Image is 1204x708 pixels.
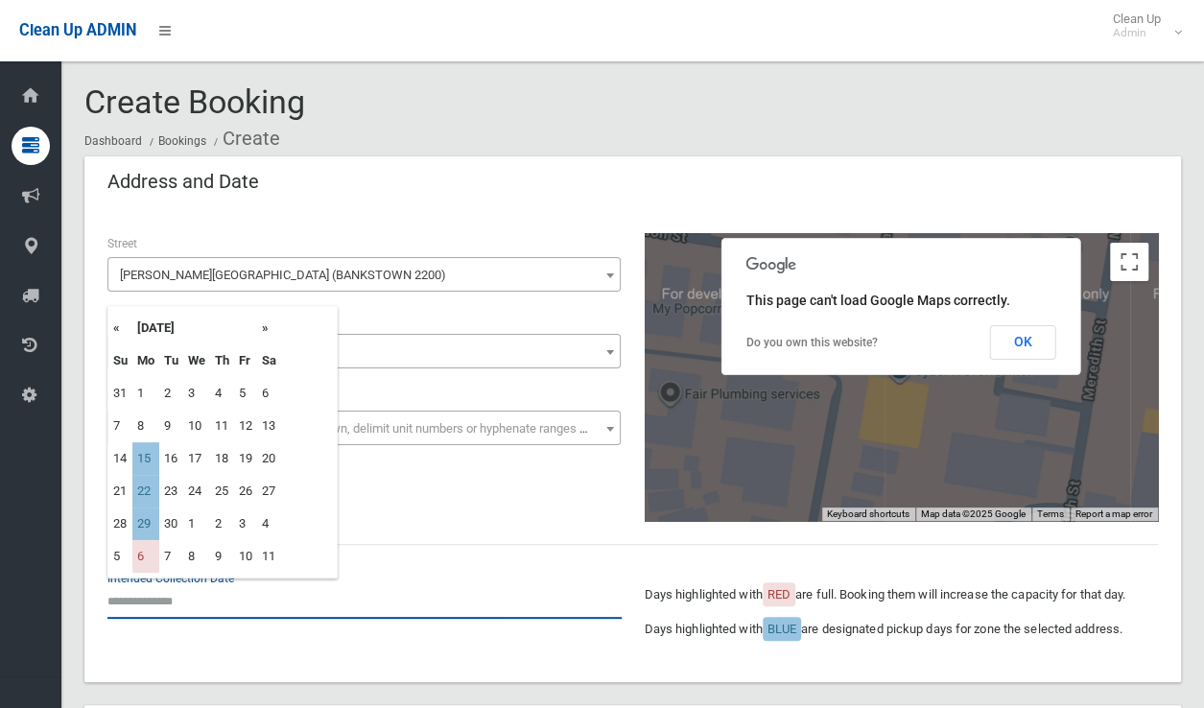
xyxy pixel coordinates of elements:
td: 10 [234,540,257,573]
td: 10 [183,410,210,442]
span: Select the unit number from the dropdown, delimit unit numbers or hyphenate ranges with a comma [120,421,656,436]
td: 22 [132,475,159,507]
header: Address and Date [84,163,282,201]
a: Open this area in Google Maps (opens a new window) [649,496,713,521]
button: OK [990,325,1056,360]
td: 5 [234,377,257,410]
th: Fr [234,344,257,377]
a: Bookings [158,134,206,148]
td: 24 [183,475,210,507]
span: Gordon Street (BANKSTOWN 2200) [107,257,621,292]
td: 2 [210,507,234,540]
td: 12 [234,410,257,442]
th: « [108,312,132,344]
a: Report a map error [1075,508,1152,519]
span: RED [767,587,791,602]
td: 9 [159,410,183,442]
td: 4 [210,377,234,410]
td: 18 [210,442,234,475]
button: Toggle fullscreen view [1110,243,1148,281]
th: » [257,312,281,344]
td: 16 [159,442,183,475]
td: 19 [234,442,257,475]
span: 4 [112,339,616,366]
td: 8 [183,540,210,573]
td: 6 [257,377,281,410]
td: 1 [183,507,210,540]
th: Th [210,344,234,377]
td: 11 [210,410,234,442]
td: 4 [257,507,281,540]
th: Mo [132,344,159,377]
td: 31 [108,377,132,410]
a: Terms (opens in new tab) [1037,508,1064,519]
td: 1 [132,377,159,410]
td: 27 [257,475,281,507]
th: Sa [257,344,281,377]
span: Map data ©2025 Google [921,508,1026,519]
span: 4 [107,334,621,368]
p: Days highlighted with are full. Booking them will increase the capacity for that day. [645,583,1159,606]
td: 26 [234,475,257,507]
td: 23 [159,475,183,507]
td: 8 [132,410,159,442]
button: Keyboard shortcuts [827,507,909,521]
td: 17 [183,442,210,475]
span: Gordon Street (BANKSTOWN 2200) [112,262,616,289]
th: Tu [159,344,183,377]
td: 25 [210,475,234,507]
th: [DATE] [132,312,257,344]
td: 5 [108,540,132,573]
a: Do you own this website? [746,336,878,349]
td: 9 [210,540,234,573]
small: Admin [1113,26,1161,40]
td: 2 [159,377,183,410]
td: 21 [108,475,132,507]
td: 3 [183,377,210,410]
td: 30 [159,507,183,540]
th: We [183,344,210,377]
span: This page can't load Google Maps correctly. [746,293,1010,308]
td: 13 [257,410,281,442]
td: 11 [257,540,281,573]
th: Su [108,344,132,377]
td: 7 [159,540,183,573]
td: 7 [108,410,132,442]
td: 20 [257,442,281,475]
td: 15 [132,442,159,475]
td: 3 [234,507,257,540]
td: 29 [132,507,159,540]
td: 14 [108,442,132,475]
a: Dashboard [84,134,142,148]
td: 6 [132,540,159,573]
span: Create Booking [84,83,305,121]
span: Clean Up [1103,12,1180,40]
li: Create [209,121,280,156]
p: Days highlighted with are designated pickup days for zone the selected address. [645,618,1159,641]
span: BLUE [767,622,796,636]
td: 28 [108,507,132,540]
img: Google [649,496,713,521]
span: Clean Up ADMIN [19,21,136,39]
